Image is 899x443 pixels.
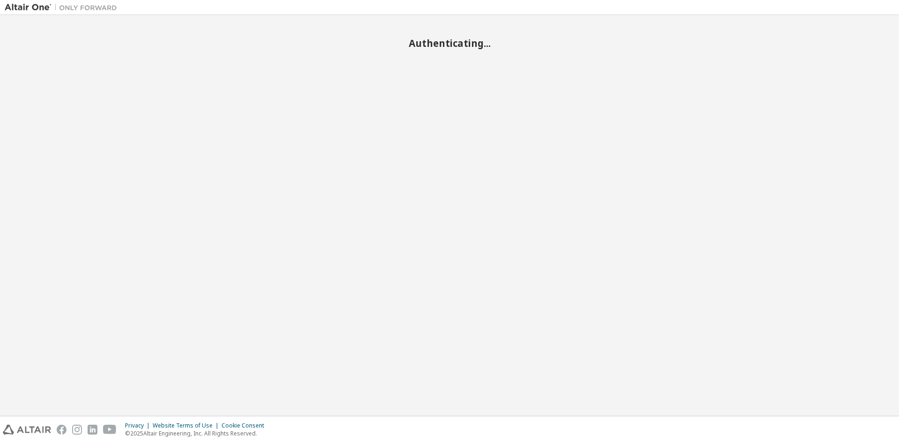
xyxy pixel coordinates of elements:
[103,425,117,435] img: youtube.svg
[57,425,66,435] img: facebook.svg
[3,425,51,435] img: altair_logo.svg
[221,422,270,429] div: Cookie Consent
[125,429,270,437] p: © 2025 Altair Engineering, Inc. All Rights Reserved.
[153,422,221,429] div: Website Terms of Use
[72,425,82,435] img: instagram.svg
[125,422,153,429] div: Privacy
[88,425,97,435] img: linkedin.svg
[5,3,122,12] img: Altair One
[5,37,894,49] h2: Authenticating...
